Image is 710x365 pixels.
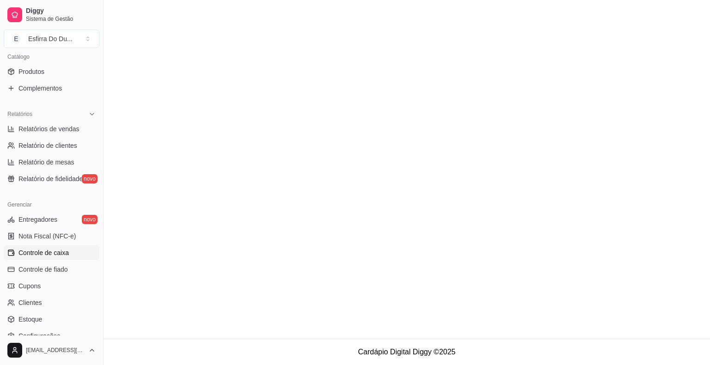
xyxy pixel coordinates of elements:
[4,279,99,293] a: Cupons
[4,49,99,64] div: Catálogo
[18,281,41,291] span: Cupons
[4,229,99,243] a: Nota Fiscal (NFC-e)
[18,141,77,150] span: Relatório de clientes
[4,30,99,48] button: Select a team
[18,231,76,241] span: Nota Fiscal (NFC-e)
[18,265,68,274] span: Controle de fiado
[18,331,60,341] span: Configurações
[18,298,42,307] span: Clientes
[4,328,99,343] a: Configurações
[26,15,96,23] span: Sistema de Gestão
[4,171,99,186] a: Relatório de fidelidadenovo
[4,4,99,26] a: DiggySistema de Gestão
[4,245,99,260] a: Controle de caixa
[4,312,99,327] a: Estoque
[4,212,99,227] a: Entregadoresnovo
[26,7,96,15] span: Diggy
[18,174,83,183] span: Relatório de fidelidade
[4,81,99,96] a: Complementos
[18,84,62,93] span: Complementos
[4,262,99,277] a: Controle de fiado
[18,158,74,167] span: Relatório de mesas
[18,124,80,134] span: Relatórios de vendas
[104,339,710,365] footer: Cardápio Digital Diggy © 2025
[4,197,99,212] div: Gerenciar
[18,67,44,76] span: Produtos
[18,215,57,224] span: Entregadores
[4,64,99,79] a: Produtos
[4,155,99,170] a: Relatório de mesas
[4,339,99,361] button: [EMAIL_ADDRESS][DOMAIN_NAME]
[28,34,73,43] div: Esfirra Do Du ...
[4,122,99,136] a: Relatórios de vendas
[7,110,32,118] span: Relatórios
[26,347,85,354] span: [EMAIL_ADDRESS][DOMAIN_NAME]
[18,248,69,257] span: Controle de caixa
[4,138,99,153] a: Relatório de clientes
[4,295,99,310] a: Clientes
[12,34,21,43] span: E
[18,315,42,324] span: Estoque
